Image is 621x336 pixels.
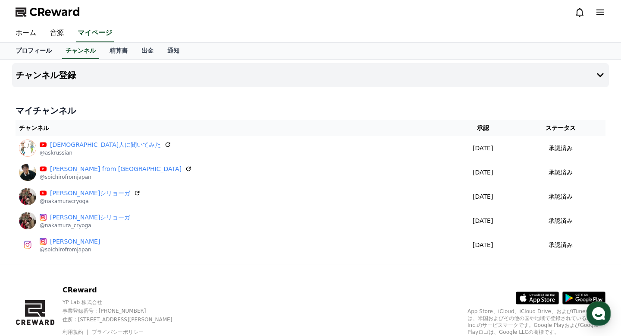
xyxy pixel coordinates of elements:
[16,105,605,117] h4: マイチャンネル
[549,192,573,201] p: 承認済み
[63,285,187,295] p: CReward
[16,70,76,80] h4: チャンネル登録
[40,174,192,181] p: @soichirofromjapan
[43,24,71,42] a: 音源
[549,216,573,225] p: 承認済み
[92,329,144,335] a: プライバシーポリシー
[160,43,186,59] a: 通知
[467,308,605,336] p: App Store、iCloud、iCloud Drive、およびiTunes Storeは、米国およびその他の国や地域で登録されているApple Inc.のサービスマークです。Google P...
[50,140,161,149] a: [DEMOGRAPHIC_DATA]人に聞いてみた
[135,43,160,59] a: 出金
[19,212,36,229] img: 中村シリョーガ
[453,168,512,177] p: [DATE]
[76,24,114,42] a: マイページ
[453,241,512,250] p: [DATE]
[63,316,187,323] p: 住所 : [STREET_ADDRESS][PERSON_NAME]
[72,278,97,285] span: Messages
[50,189,130,198] a: [PERSON_NAME]シリョーガ
[40,149,171,156] p: @askrussian
[50,165,182,174] a: [PERSON_NAME] from [GEOGRAPHIC_DATA]
[549,241,573,250] p: 承認済み
[111,264,166,286] a: Settings
[549,144,573,153] p: 承認済み
[453,192,512,201] p: [DATE]
[9,24,43,42] a: ホーム
[19,236,36,254] img: Soichiro
[19,164,36,181] img: Soichiro from Japan
[3,264,57,286] a: Home
[40,198,141,205] p: @nakamuracryoga
[16,120,450,136] th: チャンネル
[63,329,90,335] a: 利用規約
[9,43,59,59] a: プロフィール
[450,120,516,136] th: 承認
[63,299,187,306] p: YP Lab 株式会社
[40,246,100,253] p: @soichirofromjapan
[12,63,609,87] button: チャンネル登録
[29,5,80,19] span: CReward
[16,5,80,19] a: CReward
[62,43,99,59] a: チャンネル
[63,307,187,314] p: 事業登録番号 : [PHONE_NUMBER]
[128,277,149,284] span: Settings
[57,264,111,286] a: Messages
[103,43,135,59] a: 精算書
[516,120,605,136] th: ステータス
[453,216,512,225] p: [DATE]
[50,213,130,222] a: [PERSON_NAME]シリョーガ
[40,222,130,229] p: @nakamura_cryoga
[549,168,573,177] p: 承認済み
[19,139,36,157] img: ロシア人に聞いてみた
[50,237,100,246] a: [PERSON_NAME]
[22,277,37,284] span: Home
[19,188,36,205] img: 中村シリョーガ
[453,144,512,153] p: [DATE]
